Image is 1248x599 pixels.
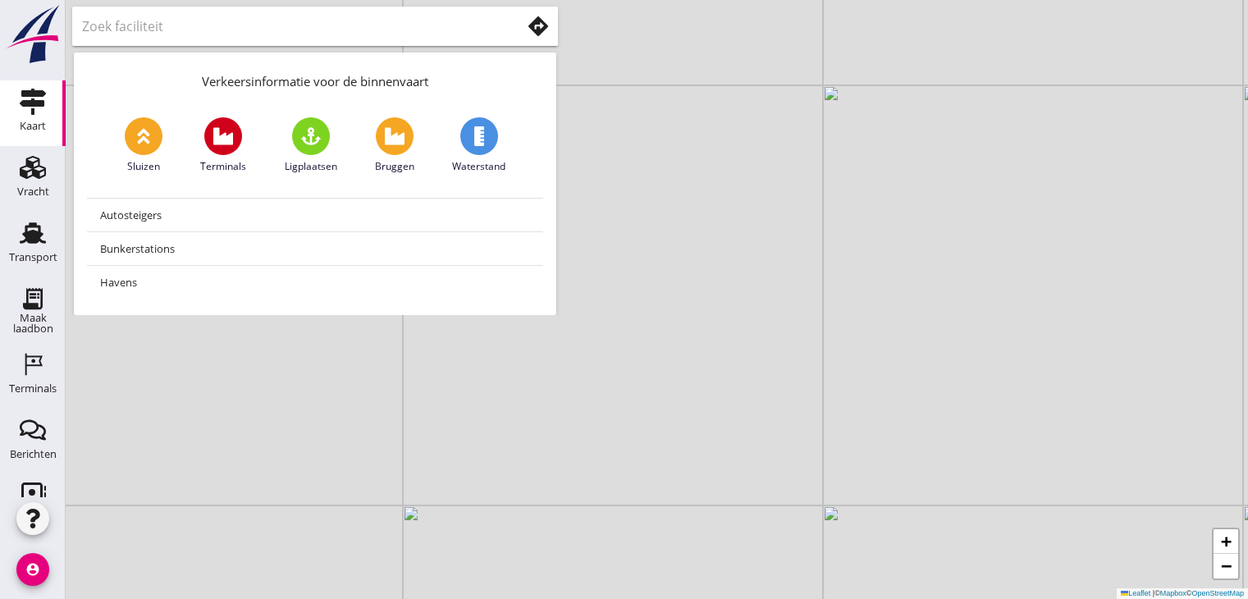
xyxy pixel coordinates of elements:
[9,252,57,263] div: Transport
[285,117,337,174] a: Ligplaatsen
[1160,589,1186,597] a: Mapbox
[10,449,57,460] div: Berichten
[125,117,162,174] a: Sluizen
[74,53,556,104] div: Verkeersinformatie voor de binnenvaart
[127,159,160,174] span: Sluizen
[1153,589,1154,597] span: |
[1121,589,1150,597] a: Leaflet
[452,117,505,174] a: Waterstand
[16,553,49,586] i: account_circle
[9,383,57,394] div: Terminals
[452,159,505,174] span: Waterstand
[200,117,246,174] a: Terminals
[100,205,530,225] div: Autosteigers
[1117,588,1248,599] div: © ©
[100,272,530,292] div: Havens
[100,239,530,258] div: Bunkerstations
[82,13,498,39] input: Zoek faciliteit
[1221,531,1232,551] span: +
[200,159,246,174] span: Terminals
[20,121,46,131] div: Kaart
[285,159,337,174] span: Ligplaatsen
[1214,529,1238,554] a: Zoom in
[375,117,414,174] a: Bruggen
[1191,589,1244,597] a: OpenStreetMap
[17,186,49,197] div: Vracht
[3,4,62,65] img: logo-small.a267ee39.svg
[375,159,414,174] span: Bruggen
[1214,554,1238,578] a: Zoom out
[1221,556,1232,576] span: −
